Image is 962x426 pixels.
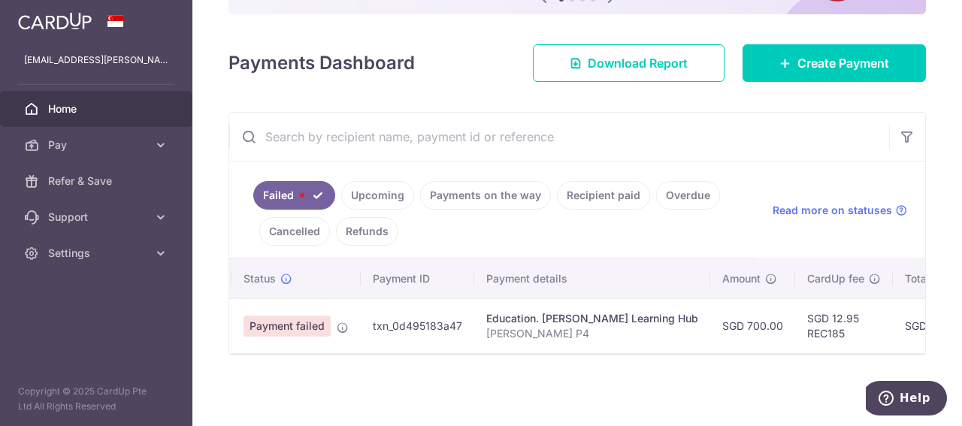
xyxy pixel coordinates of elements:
[533,44,725,82] a: Download Report
[486,326,698,341] p: [PERSON_NAME] P4
[336,217,398,246] a: Refunds
[905,271,954,286] span: Total amt.
[229,113,889,161] input: Search by recipient name, payment id or reference
[656,181,720,210] a: Overdue
[722,271,761,286] span: Amount
[244,271,276,286] span: Status
[361,298,474,353] td: txn_0d495183a47
[773,203,892,218] span: Read more on statuses
[253,181,335,210] a: Failed
[18,12,92,30] img: CardUp
[486,311,698,326] div: Education. [PERSON_NAME] Learning Hub
[228,50,415,77] h4: Payments Dashboard
[557,181,650,210] a: Recipient paid
[474,259,710,298] th: Payment details
[244,316,331,337] span: Payment failed
[797,54,889,72] span: Create Payment
[743,44,926,82] a: Create Payment
[420,181,551,210] a: Payments on the way
[48,174,147,189] span: Refer & Save
[48,101,147,116] span: Home
[48,246,147,261] span: Settings
[588,54,688,72] span: Download Report
[710,298,795,353] td: SGD 700.00
[341,181,414,210] a: Upcoming
[48,210,147,225] span: Support
[24,53,168,68] p: [EMAIL_ADDRESS][PERSON_NAME][DOMAIN_NAME]
[259,217,330,246] a: Cancelled
[361,259,474,298] th: Payment ID
[48,137,147,153] span: Pay
[866,381,947,418] iframe: Opens a widget where you can find more information
[795,298,893,353] td: SGD 12.95 REC185
[773,203,907,218] a: Read more on statuses
[807,271,864,286] span: CardUp fee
